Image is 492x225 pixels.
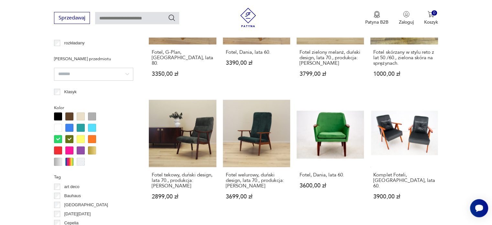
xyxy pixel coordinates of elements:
h3: Fotel skórzany w stylu reto z lat 50./60., zielona skóra na sprężynach. [373,50,435,66]
button: Zaloguj [399,11,414,25]
p: 3350,00 zł [152,71,213,77]
a: Sprzedawaj [54,16,90,21]
p: 2899,00 zł [152,194,213,199]
h3: Fotel, Dania, lata 60. [300,172,361,178]
p: 3699,00 zł [226,194,287,199]
button: Sprzedawaj [54,12,90,24]
h3: Fotel, G-Plan, [GEOGRAPHIC_DATA], lata 80. [152,50,213,66]
p: Kolor [54,104,133,111]
p: 3390,00 zł [226,60,287,66]
p: [PERSON_NAME] przedmiotu [54,55,133,62]
h3: Fotel welurowy, duński design, lata 70., produkcja: [PERSON_NAME] [226,172,287,189]
img: Patyna - sklep z meblami i dekoracjami vintage [238,8,258,27]
p: 1000,00 zł [373,71,435,77]
button: 0Koszyk [424,11,438,25]
p: Patyna B2B [365,19,388,25]
h3: Komplet Foteli, [GEOGRAPHIC_DATA], lata 60. [373,172,435,189]
button: Szukaj [168,14,176,22]
p: Koszyk [424,19,438,25]
a: Ikona medaluPatyna B2B [365,11,388,25]
img: Ikona koszyka [428,11,434,17]
div: 0 [432,10,437,16]
p: 3799,00 zł [300,71,361,77]
a: Fotel welurowy, duński design, lata 70., produkcja: DaniaFotel welurowy, duński design, lata 70.,... [223,100,290,212]
img: Ikona medalu [374,11,380,18]
p: Tag [54,174,133,181]
a: Fotel, Dania, lata 60.Fotel, Dania, lata 60.3600,00 zł [297,100,364,212]
iframe: Smartsupp widget button [470,199,488,217]
h3: Fotel, Dania, lata 60. [226,50,287,55]
p: Zaloguj [399,19,414,25]
p: art deco [64,183,80,190]
p: 3600,00 zł [300,183,361,188]
img: Ikonka użytkownika [403,11,410,17]
h3: Fotel zielony melanż, duński design, lata 70., produkcja: [PERSON_NAME] [300,50,361,66]
a: Fotel tekowy, duński design, lata 70., produkcja: DaniaFotel tekowy, duński design, lata 70., pro... [149,100,216,212]
p: rozkładany [64,39,85,47]
a: Komplet Foteli, Polska, lata 60.Komplet Foteli, [GEOGRAPHIC_DATA], lata 60.3900,00 zł [370,100,438,212]
p: [GEOGRAPHIC_DATA] [64,201,108,208]
button: Patyna B2B [365,11,388,25]
h3: Fotel tekowy, duński design, lata 70., produkcja: [PERSON_NAME] [152,172,213,189]
p: Bauhaus [64,192,81,199]
p: Klasyk [64,88,77,96]
p: 3900,00 zł [373,194,435,199]
p: [DATE][DATE] [64,210,91,218]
